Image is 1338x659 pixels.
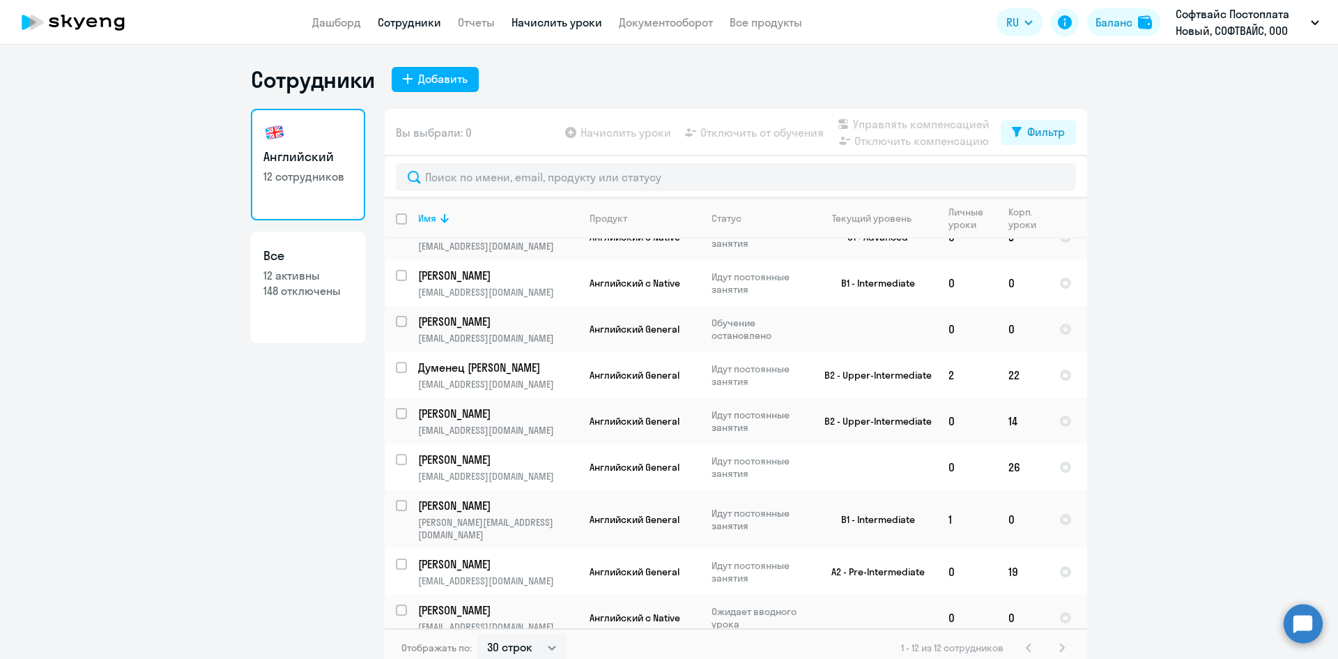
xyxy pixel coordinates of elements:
[251,66,375,93] h1: Сотрудники
[418,603,576,618] p: [PERSON_NAME]
[590,212,700,225] div: Продукт
[808,352,937,398] td: B2 - Upper-Intermediate
[263,268,353,283] p: 12 активны
[263,247,353,265] h3: Все
[512,15,602,29] a: Начислить уроки
[263,283,353,298] p: 148 отключены
[808,260,937,306] td: B1 - Intermediate
[418,575,578,587] p: [EMAIL_ADDRESS][DOMAIN_NAME]
[819,212,937,225] div: Текущий уровень
[1169,6,1326,39] button: Софтвайс Постоплата Новый, СОФТВАЙС, ООО
[712,605,807,630] p: Ожидает вводного урока
[590,461,679,474] span: Английский General
[1008,206,1047,231] div: Корп. уроки
[1176,6,1305,39] p: Софтвайс Постоплата Новый, СОФТВАЙС, ООО
[392,67,479,92] button: Добавить
[251,232,365,343] a: Все12 активны148 отключены
[418,314,578,329] a: [PERSON_NAME]
[1008,206,1038,231] div: Корп. уроки
[418,424,578,437] p: [EMAIL_ADDRESS][DOMAIN_NAME]
[418,452,576,467] p: [PERSON_NAME]
[418,516,578,541] p: [PERSON_NAME][EMAIL_ADDRESS][DOMAIN_NAME]
[418,498,578,513] a: [PERSON_NAME]
[590,513,679,526] span: Английский General
[1006,14,1019,31] span: RU
[418,603,578,618] a: [PERSON_NAME]
[712,271,807,296] p: Идут постоянные занятия
[418,406,578,421] a: [PERSON_NAME]
[730,15,802,29] a: Все продукты
[808,398,937,444] td: B2 - Upper-Intermediate
[590,323,679,335] span: Английский General
[590,369,679,381] span: Английский General
[418,212,578,225] div: Имя
[712,409,807,434] p: Идут постоянные занятия
[590,415,679,427] span: Английский General
[312,15,361,29] a: Дашборд
[997,595,1048,641] td: 0
[418,360,576,375] p: Думенец [PERSON_NAME]
[590,212,627,225] div: Продукт
[1087,8,1160,36] button: Балансbalance
[712,363,807,388] p: Идут постоянные занятия
[937,260,997,306] td: 0
[901,642,1003,654] span: 1 - 12 из 12 сотрудников
[997,444,1048,490] td: 26
[832,212,912,225] div: Текущий уровень
[418,556,578,572] a: [PERSON_NAME]
[712,212,741,225] div: Статус
[418,360,578,375] a: Думенец [PERSON_NAME]
[418,268,576,283] p: [PERSON_NAME]
[997,352,1048,398] td: 22
[418,212,436,225] div: Имя
[997,490,1048,549] td: 0
[401,642,472,654] span: Отображать по:
[590,566,679,578] span: Английский General
[590,277,680,289] span: Английский с Native
[458,15,495,29] a: Отчеты
[378,15,441,29] a: Сотрудники
[418,498,576,513] p: [PERSON_NAME]
[418,378,578,391] p: [EMAIL_ADDRESS][DOMAIN_NAME]
[418,268,578,283] a: [PERSON_NAME]
[418,70,468,87] div: Добавить
[808,549,937,595] td: A2 - Pre-Intermediate
[396,163,1076,191] input: Поиск по имени, email, продукту или статусу
[937,444,997,490] td: 0
[418,556,576,572] p: [PERSON_NAME]
[937,549,997,595] td: 0
[997,260,1048,306] td: 0
[418,332,578,344] p: [EMAIL_ADDRESS][DOMAIN_NAME]
[808,490,937,549] td: B1 - Intermediate
[997,398,1048,444] td: 14
[263,121,286,144] img: english
[396,124,472,141] span: Вы выбрали: 0
[1027,123,1065,140] div: Фильтр
[418,470,578,483] p: [EMAIL_ADDRESS][DOMAIN_NAME]
[937,398,997,444] td: 0
[418,406,576,421] p: [PERSON_NAME]
[997,8,1043,36] button: RU
[948,206,997,231] div: Личные уроки
[937,352,997,398] td: 2
[997,306,1048,352] td: 0
[263,169,353,184] p: 12 сотрудников
[712,559,807,584] p: Идут постоянные занятия
[997,549,1048,595] td: 19
[712,455,807,480] p: Идут постоянные занятия
[1138,15,1152,29] img: balance
[590,612,680,624] span: Английский с Native
[418,452,578,467] a: [PERSON_NAME]
[1001,120,1076,145] button: Фильтр
[418,286,578,298] p: [EMAIL_ADDRESS][DOMAIN_NAME]
[712,317,807,342] p: Обучение остановлено
[418,621,578,633] p: [EMAIL_ADDRESS][DOMAIN_NAME]
[1095,14,1132,31] div: Баланс
[937,306,997,352] td: 0
[263,148,353,166] h3: Английский
[948,206,987,231] div: Личные уроки
[712,507,807,532] p: Идут постоянные занятия
[712,212,807,225] div: Статус
[251,109,365,220] a: Английский12 сотрудников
